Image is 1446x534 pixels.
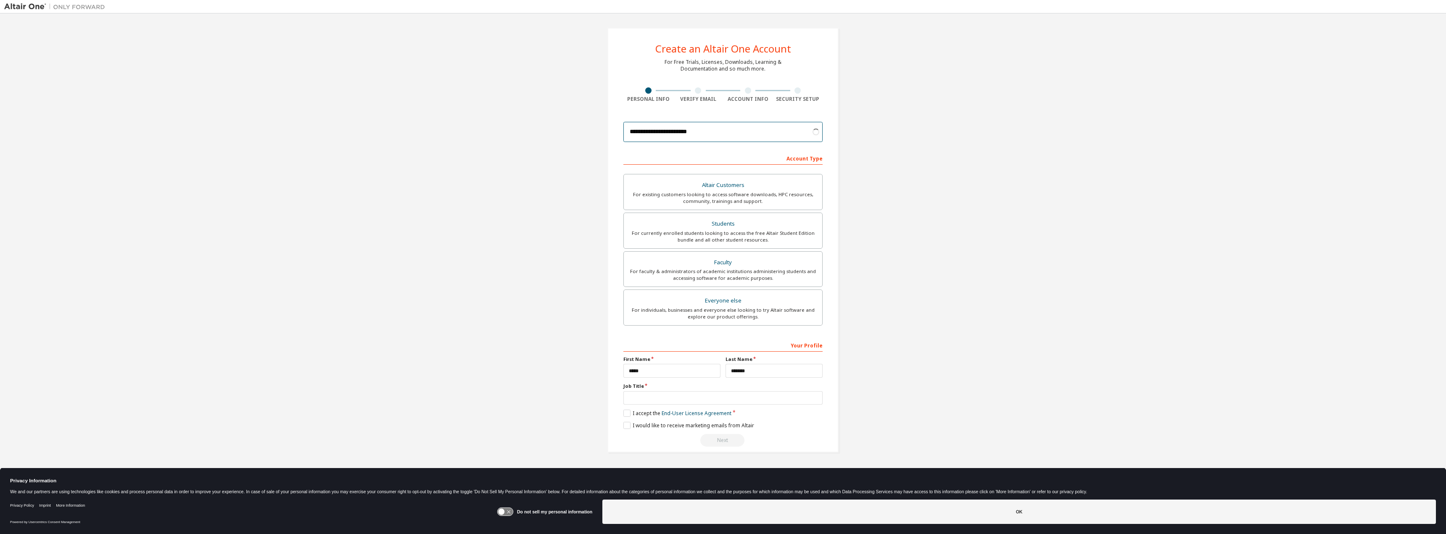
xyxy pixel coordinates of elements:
div: Security Setup [773,96,823,103]
label: First Name [623,356,720,363]
div: For currently enrolled students looking to access the free Altair Student Edition bundle and all ... [629,230,817,243]
div: Students [629,218,817,230]
div: Account Type [623,151,823,165]
div: Account Info [723,96,773,103]
div: Faculty [629,257,817,268]
a: End-User License Agreement [662,410,731,417]
img: Altair One [4,3,109,11]
div: Altair Customers [629,179,817,191]
label: I accept the [623,410,731,417]
label: Job Title [623,383,823,389]
div: Create an Altair One Account [655,44,791,54]
label: I would like to receive marketing emails from Altair [623,422,754,429]
div: For existing customers looking to access software downloads, HPC resources, community, trainings ... [629,191,817,205]
div: For individuals, businesses and everyone else looking to try Altair software and explore our prod... [629,307,817,320]
label: Last Name [726,356,823,363]
div: Personal Info [623,96,673,103]
div: Please wait while checking email ... [623,434,823,447]
div: Verify Email [673,96,723,103]
div: Everyone else [629,295,817,307]
div: Your Profile [623,338,823,352]
div: For faculty & administrators of academic institutions administering students and accessing softwa... [629,268,817,281]
div: For Free Trials, Licenses, Downloads, Learning & Documentation and so much more. [665,59,781,72]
